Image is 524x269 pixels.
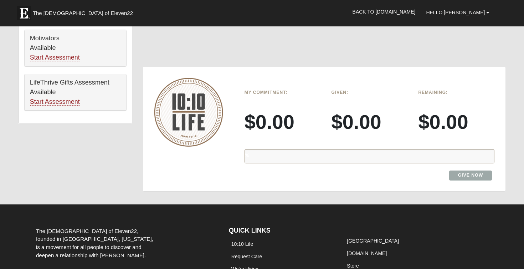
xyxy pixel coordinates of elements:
a: [DOMAIN_NAME] [347,250,387,256]
a: Store [347,263,359,269]
h6: Given: [332,90,408,95]
img: Eleven22 logo [17,6,31,20]
span: The [DEMOGRAPHIC_DATA] of Eleven22 [33,10,133,17]
a: 10:10 Life [231,241,253,247]
h3: $0.00 [418,110,494,134]
h3: $0.00 [245,110,321,134]
h6: My Commitment: [245,90,321,95]
a: Hello [PERSON_NAME] [421,4,495,21]
a: Start Assessment [30,98,80,106]
a: Give Now [449,171,492,180]
h4: QUICK LINKS [229,227,334,235]
div: LifeThrive Gifts Assessment Available [25,74,126,111]
a: Request Care [231,254,262,259]
span: Hello [PERSON_NAME] [426,10,485,15]
a: The [DEMOGRAPHIC_DATA] of Eleven22 [13,2,156,20]
a: Start Assessment [30,54,80,61]
div: Motivators Available [25,30,126,66]
a: Back to [DOMAIN_NAME] [347,3,421,21]
a: [GEOGRAPHIC_DATA] [347,238,399,244]
img: 10-10-Life-logo-round-no-scripture.png [154,78,223,147]
h3: $0.00 [332,110,408,134]
h6: Remaining: [418,90,494,95]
